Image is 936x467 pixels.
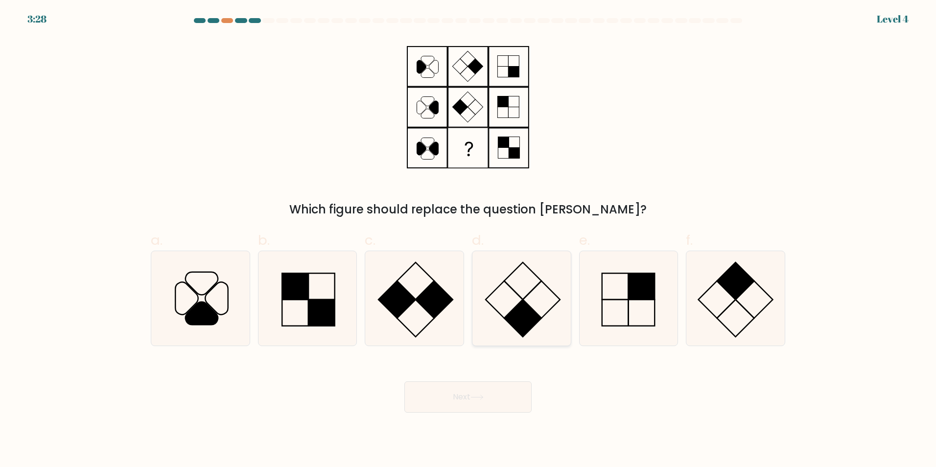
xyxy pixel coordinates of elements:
span: c. [365,231,375,250]
span: b. [258,231,270,250]
span: a. [151,231,163,250]
span: f. [686,231,693,250]
div: Which figure should replace the question [PERSON_NAME]? [157,201,779,218]
div: Level 4 [877,12,909,26]
span: e. [579,231,590,250]
div: 3:28 [27,12,47,26]
button: Next [404,381,532,413]
span: d. [472,231,484,250]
